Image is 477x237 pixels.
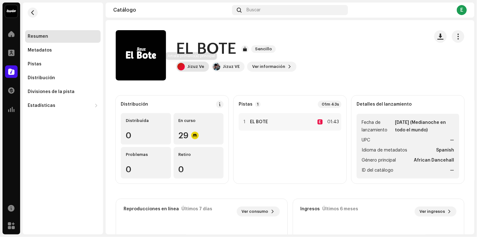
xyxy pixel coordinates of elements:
div: Distribuída [126,118,166,123]
span: Buscar [247,8,261,13]
p-badge: 1 [255,102,261,107]
img: 10370c6a-d0e2-4592-b8a2-38f444b0ca44 [5,5,18,18]
div: Jizuz VE [223,64,240,69]
div: Problemas [126,152,166,157]
img: 341e0beb-4a9a-4893-b3c9-5eb873060f31 [213,63,220,70]
div: E [318,119,323,124]
div: Últimos 7 días [181,207,212,212]
button: Ver consumo [237,207,280,217]
re-m-nav-item: Divisiones de la pista [25,85,101,98]
div: Últimos 6 meses [323,207,358,212]
div: E [457,5,467,15]
span: Idioma de metadatos [362,146,407,154]
span: Género principal [362,157,396,164]
strong: — [450,167,454,174]
span: Ver consumo [242,205,269,218]
div: Catálogo [113,8,230,13]
div: Reproducciones en línea [124,207,179,212]
div: Distribución [28,75,55,80]
div: Retiro [179,152,219,157]
re-m-nav-item: Pistas [25,58,101,70]
span: UPC [362,136,370,144]
span: ID del catálogo [362,167,393,174]
re-m-nav-item: Distribución [25,72,101,84]
h1: EL BOTE [176,39,236,59]
div: Resumen [28,34,48,39]
div: 01m 43s [318,101,341,108]
span: Ver ingresos [420,205,445,218]
span: Ver información [252,60,285,73]
strong: Detalles del lanzamiento [357,102,412,107]
re-m-nav-item: Resumen [25,30,101,43]
strong: EL BOTE [250,119,268,124]
div: Pistas [28,62,42,67]
div: Metadatos [28,48,52,53]
strong: [DATE] (Medianoche en todo el mundo) [395,119,454,134]
span: Fecha de lanzamiento [362,119,394,134]
strong: — [450,136,454,144]
div: Estadísticas [28,103,55,108]
span: Sencillo [251,45,276,53]
strong: Spanish [436,146,454,154]
div: Divisiones de la pista [28,89,75,94]
strong: Pistas [239,102,252,107]
button: Ver información [247,62,297,72]
strong: African Dancehall [414,157,454,164]
div: 01:43 [325,118,339,126]
div: En curso [179,118,219,123]
div: Distribución [121,102,148,107]
re-m-nav-dropdown: Estadísticas [25,99,101,112]
div: Ingresos [301,207,320,212]
re-m-nav-item: Metadatos [25,44,101,57]
button: Ver ingresos [415,207,457,217]
div: Jizuz Ve [187,64,204,69]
